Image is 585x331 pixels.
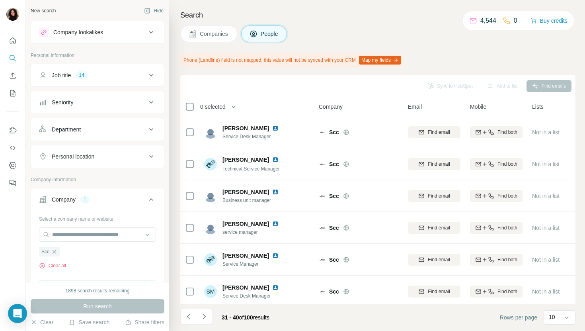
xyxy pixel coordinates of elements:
span: Find email [428,224,450,231]
span: Find email [428,256,450,263]
span: Find email [428,129,450,136]
div: Personal location [52,153,94,161]
span: Find both [497,129,517,136]
button: Dashboard [6,158,19,172]
img: Avatar [204,126,217,139]
img: Avatar [204,158,217,170]
button: Map my fields [359,56,401,65]
span: Rows per page [500,313,537,321]
button: Quick start [6,33,19,48]
div: 1898 search results remaining [66,287,130,294]
span: Scc [329,288,339,296]
button: Use Surfe API [6,141,19,155]
div: 1 [80,196,90,203]
span: service manager [222,229,282,236]
p: Company information [31,176,164,183]
span: Company [319,103,343,111]
span: Find email [428,161,450,168]
span: Scc [41,248,49,255]
span: Email [408,103,422,111]
button: Navigate to previous page [180,309,196,325]
button: Find email [408,254,460,266]
span: Business unit manager [222,197,282,204]
button: Find both [470,190,523,202]
img: LinkedIn logo [272,284,279,291]
span: [PERSON_NAME] [222,156,269,164]
p: Personal information [31,52,164,59]
span: Scc [329,128,339,136]
p: 0 [514,16,517,25]
button: My lists [6,86,19,100]
span: Find both [497,256,517,263]
div: Company [52,196,76,204]
img: Avatar [6,8,19,21]
span: Find both [497,224,517,231]
p: 4,544 [480,16,496,25]
span: People [261,30,279,38]
button: Company1 [31,190,164,212]
span: Find email [428,288,450,295]
span: Not in a list [532,225,560,231]
span: Scc [329,160,339,168]
button: Save search [69,318,109,326]
div: Open Intercom Messenger [8,304,27,323]
span: [PERSON_NAME] [222,188,269,196]
div: Company lookalikes [53,28,103,36]
img: Logo of Scc [319,288,325,295]
span: [PERSON_NAME] [222,220,269,228]
img: LinkedIn logo [272,221,279,227]
span: Lists [532,103,544,111]
button: Find email [408,126,460,138]
div: Phone (Landline) field is not mapped, this value will not be synced with your CRM [180,53,403,67]
img: Logo of Scc [319,225,325,231]
img: Avatar [204,253,217,266]
span: [PERSON_NAME] [222,124,269,132]
span: [PERSON_NAME] [222,252,269,260]
span: Find both [497,161,517,168]
span: [PERSON_NAME] [222,284,269,292]
button: Find both [470,286,523,298]
img: Logo of Scc [319,193,325,199]
span: 0 selected [200,103,226,111]
button: Job title14 [31,66,164,85]
img: Logo of Scc [319,161,325,167]
span: of [239,314,244,321]
button: Clear [31,318,53,326]
img: LinkedIn logo [272,157,279,163]
span: Find both [497,288,517,295]
button: Find email [408,190,460,202]
span: results [222,314,269,321]
img: Logo of Scc [319,129,325,135]
button: Department [31,120,164,139]
button: Navigate to next page [196,309,212,325]
span: Technical Service Manager [222,166,280,172]
span: Not in a list [532,288,560,295]
div: Seniority [52,98,73,106]
button: Find email [408,222,460,234]
button: Company lookalikes [31,23,164,42]
span: Find email [428,192,450,200]
span: Service Manager [222,260,282,268]
img: Avatar [204,221,217,234]
span: Not in a list [532,129,560,135]
span: Scc [329,192,339,200]
button: Search [6,51,19,65]
span: Service Desk Manager [222,133,282,140]
span: 100 [244,314,253,321]
span: Not in a list [532,193,560,199]
span: Scc [329,224,339,232]
img: Logo of Scc [319,257,325,263]
button: Enrich CSV [6,69,19,83]
img: LinkedIn logo [272,253,279,259]
button: Buy credits [530,15,567,26]
span: Service Desk Manager [222,292,282,300]
span: Companies [200,30,229,38]
button: Clear all [39,262,66,269]
img: LinkedIn logo [272,125,279,131]
button: Seniority [31,93,164,112]
button: Share filters [125,318,164,326]
span: Not in a list [532,161,560,167]
button: Find email [408,158,460,170]
img: Avatar [204,190,217,202]
p: 10 [549,313,555,321]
